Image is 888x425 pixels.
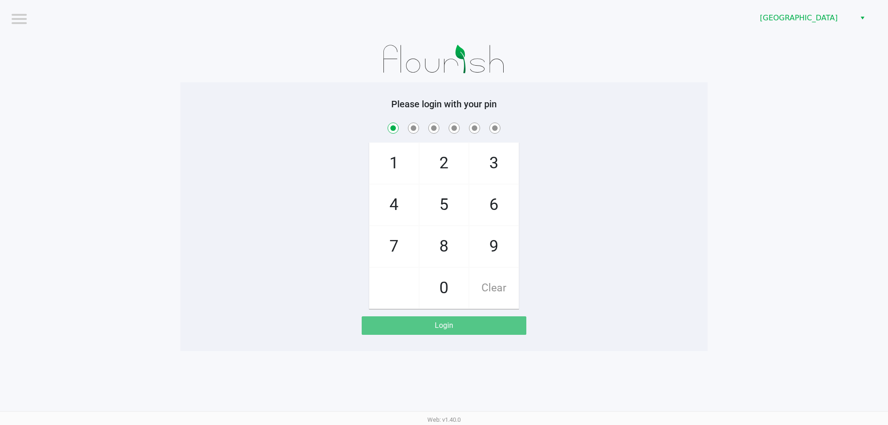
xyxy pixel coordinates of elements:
span: 9 [469,226,518,267]
span: 0 [419,268,469,308]
span: [GEOGRAPHIC_DATA] [760,12,850,24]
span: 4 [370,185,419,225]
span: Clear [469,268,518,308]
span: 5 [419,185,469,225]
span: 2 [419,143,469,184]
span: 7 [370,226,419,267]
span: Web: v1.40.0 [427,416,461,423]
span: 6 [469,185,518,225]
span: 1 [370,143,419,184]
h5: Please login with your pin [187,99,701,110]
span: 3 [469,143,518,184]
button: Select [856,10,869,26]
span: 8 [419,226,469,267]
